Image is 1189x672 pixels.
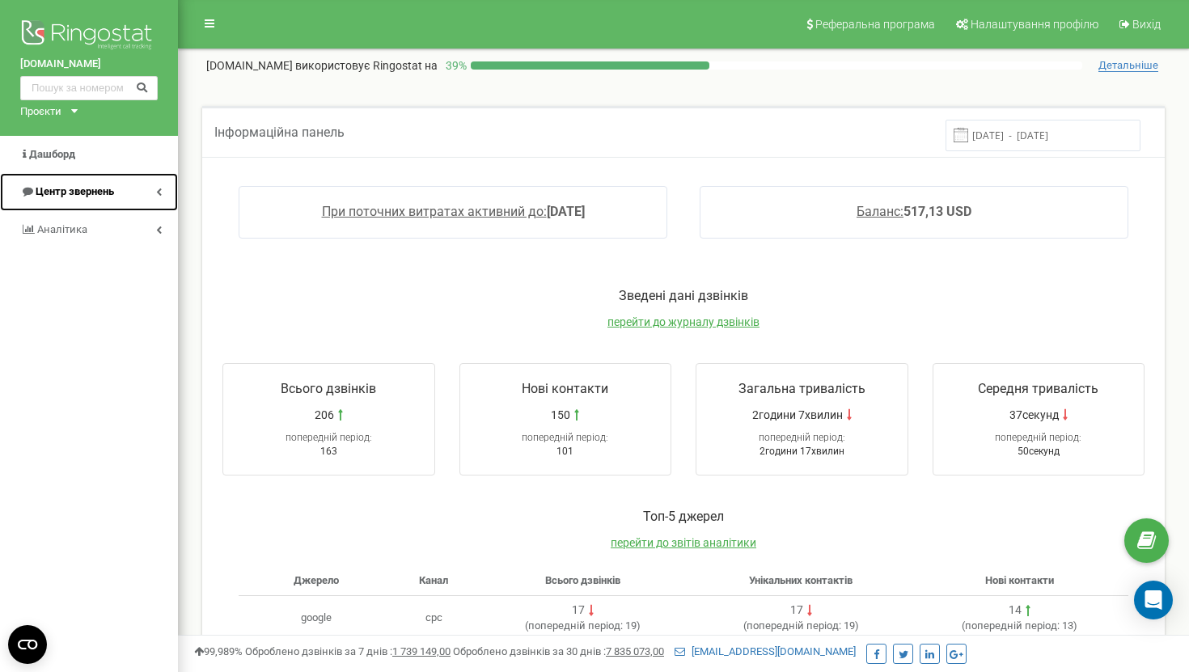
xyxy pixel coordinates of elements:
span: Середня тривалість [978,381,1098,396]
a: перейти до звітів аналітики [611,536,756,549]
span: Баланс: [857,204,903,219]
div: 17 [790,602,803,619]
span: Всього дзвінків [281,381,376,396]
button: Open CMP widget [8,625,47,664]
span: попередній період: [965,619,1060,632]
span: ( 19 ) [743,619,859,632]
span: попередній період: [286,432,372,443]
img: Ringostat logo [20,16,158,57]
a: Баланс:517,13 USD [857,204,971,219]
a: [EMAIL_ADDRESS][DOMAIN_NAME] [675,645,856,657]
span: 163 [320,446,337,457]
span: 150 [551,407,570,423]
span: Загальна тривалість [738,381,865,396]
span: 50секунд [1018,446,1060,457]
div: Проєкти [20,104,61,120]
span: Всього дзвінків [545,574,620,586]
a: перейти до журналу дзвінків [607,315,760,328]
span: Аналiтика [37,223,87,235]
span: Оброблено дзвінків за 7 днів : [245,645,451,657]
span: Оброблено дзвінків за 30 днів : [453,645,664,657]
span: попередній період: [747,619,841,632]
td: google [239,595,394,640]
p: [DOMAIN_NAME] [206,57,438,74]
p: 39 % [438,57,471,74]
span: При поточних витратах активний до: [322,204,547,219]
span: Нові контакти [522,381,608,396]
u: 7 835 073,00 [606,645,664,657]
span: Канал [419,574,448,586]
span: Зведені дані дзвінків [619,288,748,303]
span: Детальніше [1098,59,1158,72]
a: При поточних витратах активний до:[DATE] [322,204,585,219]
span: Центр звернень [36,185,114,197]
span: 2години 7хвилин [752,407,843,423]
span: 2години 17хвилин [760,446,844,457]
span: Джерело [294,574,339,586]
div: Open Intercom Messenger [1134,581,1173,619]
span: Нові контакти [985,574,1054,586]
span: Налаштування профілю [971,18,1098,31]
span: попередній період: [759,432,845,443]
span: Інформаційна панель [214,125,345,140]
span: 37секунд [1009,407,1059,423]
a: [DOMAIN_NAME] [20,57,158,72]
td: cpc [394,595,473,640]
span: ( 19 ) [525,619,641,632]
span: використовує Ringostat на [295,59,438,72]
span: Унікальних контактів [749,574,853,586]
span: 206 [315,407,334,423]
u: 1 739 149,00 [392,645,451,657]
div: 17 [572,602,585,619]
span: ( 13 ) [962,619,1077,632]
span: попередній період: [522,432,608,443]
span: попередній період: [528,619,623,632]
span: Вихід [1132,18,1161,31]
div: 14 [1009,602,1022,619]
span: 99,989% [194,645,243,657]
span: Toп-5 джерел [643,509,724,524]
span: Реферальна програма [815,18,935,31]
span: Дашборд [29,148,75,160]
span: 101 [556,446,573,457]
input: Пошук за номером [20,76,158,100]
span: попередній період: [995,432,1081,443]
